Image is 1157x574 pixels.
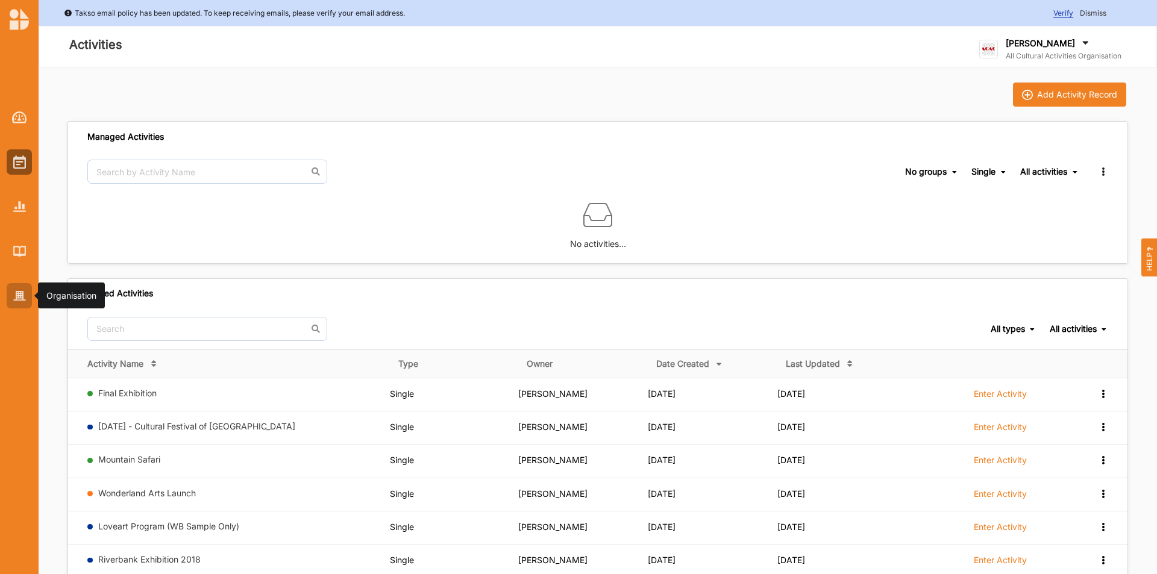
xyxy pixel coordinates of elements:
a: Wonderland Arts Launch [98,488,196,498]
button: iconAdd Activity Record [1013,83,1126,107]
img: Dashboard [12,111,27,123]
a: Riverbank Exhibition 2018 [98,554,201,564]
span: Single [390,388,414,399]
div: Managed Activities [87,131,164,142]
div: Invited Activities [87,288,153,299]
img: logo [979,40,998,58]
a: Activities [7,149,32,175]
th: Owner [518,349,648,378]
span: [PERSON_NAME] [518,488,588,499]
a: Enter Activity [974,421,1027,439]
div: Last Updated [786,358,840,369]
div: All activities [1020,166,1067,177]
img: box [583,201,612,229]
span: [DATE] [777,522,805,532]
a: Mountain Safari [98,454,160,464]
label: Enter Activity [974,422,1027,432]
span: Verify [1053,8,1073,18]
span: [DATE] [648,488,676,499]
a: Organisation [7,283,32,308]
div: Takso email policy has been updated. To keep receiving emails, please verify your email address. [64,7,405,19]
div: Date Created [656,358,709,369]
span: Dismiss [1080,8,1106,17]
label: Enter Activity [974,522,1027,532]
img: logo [10,8,29,30]
a: [DATE] - Cultural Festival of [GEOGRAPHIC_DATA] [98,421,295,431]
label: No activities… [570,229,626,251]
label: All Cultural Activities Organisation [1006,51,1121,61]
label: [PERSON_NAME] [1006,38,1075,49]
div: Activity Name [87,358,143,369]
div: Organisation [46,290,96,302]
div: Single [971,166,996,177]
span: [DATE] [777,488,805,499]
span: [PERSON_NAME] [518,555,588,565]
a: Dashboard [7,105,32,130]
img: Reports [13,201,26,211]
span: [PERSON_NAME] [518,455,588,465]
span: [DATE] [648,388,676,399]
span: [PERSON_NAME] [518,388,588,399]
img: Activities [13,155,26,169]
span: [DATE] [777,555,805,565]
span: Single [390,522,414,532]
a: Reports [7,194,32,219]
a: Enter Activity [974,388,1027,406]
span: [DATE] [777,422,805,432]
label: Activities [69,35,122,55]
label: Enter Activity [974,455,1027,466]
span: [PERSON_NAME] [518,422,588,432]
img: Organisation [13,291,26,301]
a: Enter Activity [974,488,1027,506]
span: Single [390,455,414,465]
span: [DATE] [777,455,805,465]
span: [DATE] [648,555,676,565]
a: Loveart Program (WB Sample Only) [98,521,239,531]
a: Enter Activity [974,454,1027,472]
a: Enter Activity [974,521,1027,539]
img: Library [13,246,26,256]
a: Final Exhibition [98,388,157,398]
label: Enter Activity [974,555,1027,566]
div: Add Activity Record [1037,89,1117,100]
input: Search by Activity Name [87,160,327,184]
a: Library [7,239,32,264]
span: [DATE] [648,422,676,432]
a: Enter Activity [974,554,1027,572]
span: [PERSON_NAME] [518,522,588,532]
label: Enter Activity [974,388,1027,399]
span: [DATE] [648,522,676,532]
img: icon [1022,90,1033,101]
span: [DATE] [777,388,805,399]
span: Single [390,422,414,432]
th: Type [390,349,518,378]
input: Search [87,317,327,341]
div: All activities [1050,323,1097,334]
div: All types [991,323,1025,334]
div: No groups [905,166,947,177]
span: Single [390,555,414,565]
span: Single [390,488,414,499]
label: Enter Activity [974,488,1027,499]
span: [DATE] [648,455,676,465]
